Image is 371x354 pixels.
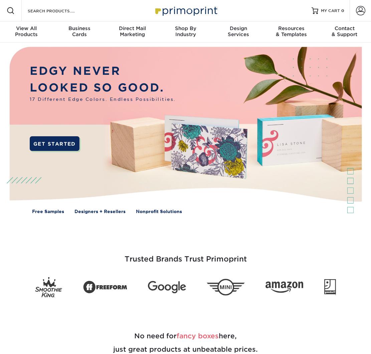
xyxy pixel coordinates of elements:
[106,25,159,37] div: Marketing
[30,63,176,79] p: EDGY NEVER
[53,21,106,43] a: BusinessCards
[159,25,212,37] div: Industry
[74,208,126,215] a: Designers + Resellers
[212,21,265,43] a: DesignServices
[27,7,92,15] input: SEARCH PRODUCTS.....
[207,279,245,296] img: Mini
[152,3,219,18] img: Primoprint
[321,8,340,14] span: MY CART
[5,239,366,272] h3: Trusted Brands Trust Primoprint
[318,21,371,43] a: Contact& Support
[324,279,336,295] img: Goodwill
[265,25,318,31] span: Resources
[318,25,371,31] span: Contact
[106,25,159,31] span: Direct Mail
[83,278,127,297] img: Freeform
[32,208,64,215] a: Free Samples
[30,79,176,96] p: LOOKED SO GOOD.
[159,25,212,31] span: Shop By
[35,277,62,297] img: Smoothie King
[106,21,159,43] a: Direct MailMarketing
[30,96,176,103] span: 17 Different Edge Colors. Endless Possibilities.
[212,25,265,31] span: Design
[53,25,106,31] span: Business
[159,21,212,43] a: Shop ByIndustry
[212,25,265,37] div: Services
[53,25,106,37] div: Cards
[265,282,304,293] img: Amazon
[148,281,186,293] img: Google
[136,208,182,215] a: Nonprofit Solutions
[318,25,371,37] div: & Support
[265,25,318,37] div: & Templates
[341,8,344,13] span: 0
[265,21,318,43] a: Resources& Templates
[30,136,79,151] a: GET STARTED
[177,332,219,340] span: fancy boxes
